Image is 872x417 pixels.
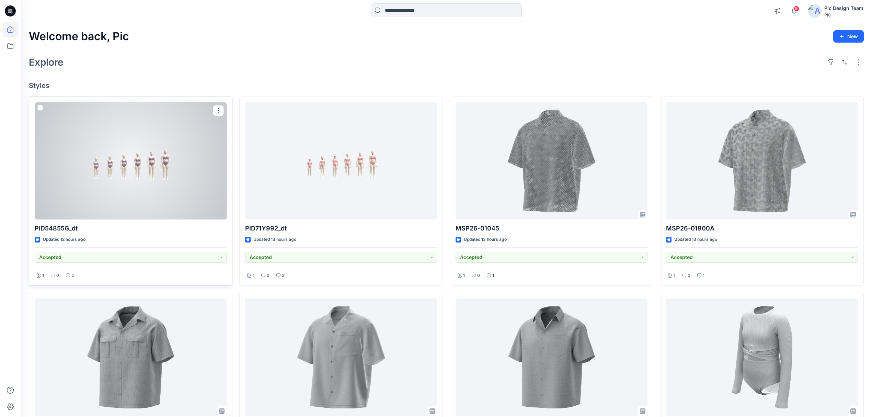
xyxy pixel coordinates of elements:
h2: Welcome back, Pic [29,30,129,43]
p: Updated 13 hours ago [464,236,507,243]
span: 9 [794,6,799,11]
p: Updated 13 hours ago [253,236,296,243]
p: 0 [267,272,269,279]
h4: Styles [29,81,864,90]
p: 1 [463,272,465,279]
p: PID71Y992_dt [245,224,437,233]
button: New [833,30,864,43]
a: MSP26-01045 [456,102,647,220]
p: 1 [703,272,704,279]
p: 2 [71,272,74,279]
h2: Explore [29,57,64,68]
a: MSP26-01914A [245,298,437,416]
img: avatar [808,4,822,18]
p: 1 [42,272,44,279]
a: MSP26-01050 [456,298,647,416]
p: 0 [56,272,59,279]
a: PID35YXZ9_dt [666,298,858,416]
div: Pic Design Team [824,4,863,12]
p: 1 [253,272,254,279]
a: PID54855G_dt [35,102,227,220]
p: MSP26-01045 [456,224,647,233]
p: 0 [477,272,480,279]
a: PID71Y992_dt [245,102,437,220]
p: 0 [688,272,690,279]
p: 3 [282,272,285,279]
p: 1 [674,272,675,279]
p: Updated 13 hours ago [674,236,717,243]
div: PIC [824,12,863,18]
p: 1 [492,272,494,279]
p: MSP26-01900A [666,224,858,233]
a: MSP26-01900A [666,102,858,220]
p: PID54855G_dt [35,224,227,233]
p: Updated 12 hours ago [43,236,85,243]
a: MSP26-01051-SHIRT [35,298,227,416]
